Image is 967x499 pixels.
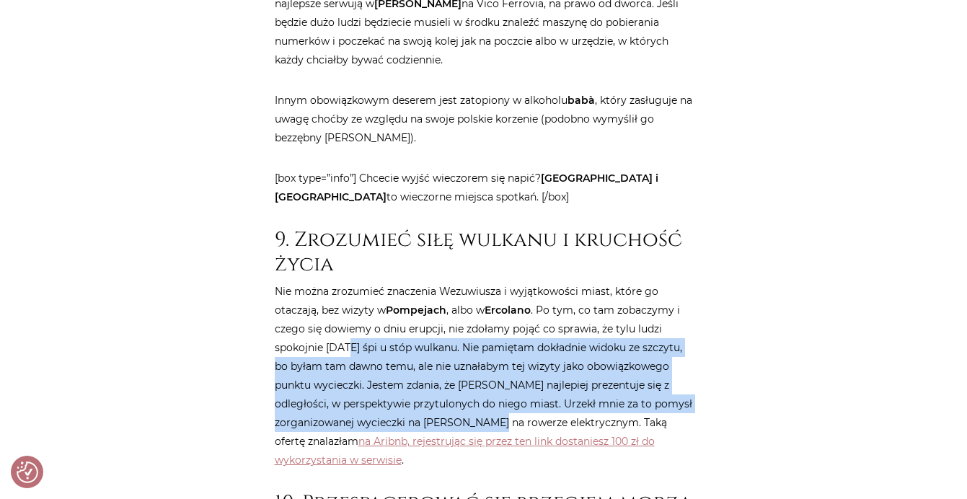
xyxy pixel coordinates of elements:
button: Preferencje co do zgód [17,462,38,483]
p: Nie można zrozumieć znaczenia Wezuwiusza i wyjątkowości miast, które go otaczają, bez wizyty w , ... [275,282,693,469]
a: na Aribnb, rejestrując się przez ten link dostaniesz 100 zł do wykorzystania w serwisie [275,435,655,467]
h2: 9. Zrozumieć siłę wulkanu i kruchość życia [275,228,693,276]
strong: babà [568,94,595,107]
p: Innym obowiązkowym deserem jest zatopiony w alkoholu , który zasługuje na uwagę choćby ze względu... [275,91,693,147]
p: [box type=”info”] Chcecie wyjść wieczorem się napić? to wieczorne miejsca spotkań. [/box] [275,169,693,206]
strong: Ercolano [485,304,531,317]
strong: Pompejach [386,304,446,317]
img: Revisit consent button [17,462,38,483]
